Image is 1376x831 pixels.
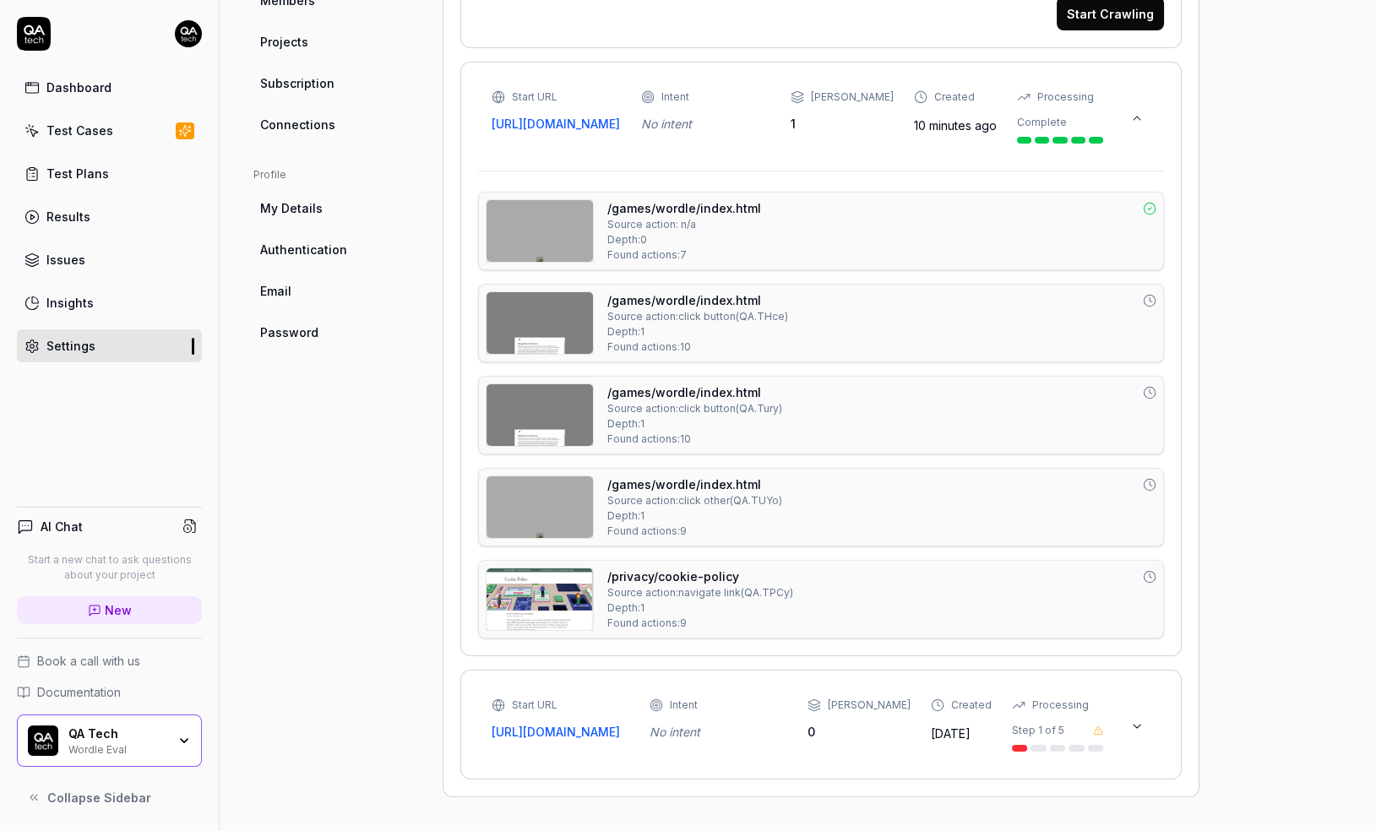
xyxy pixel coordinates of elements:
[607,585,793,600] div: Source action: navigate link ( QA.TPCy )
[607,493,782,508] div: Source action: click other ( QA.TUYo )
[492,723,629,741] a: [URL][DOMAIN_NAME]
[607,616,687,631] span: Found actions: 9
[931,726,971,741] time: [DATE]
[17,243,202,276] a: Issues
[641,115,770,133] div: No intent
[607,600,644,616] span: Depth: 1
[260,241,347,258] span: Authentication
[512,90,557,105] div: Start URL
[607,291,761,309] a: /games/wordle/index.html
[46,208,90,225] div: Results
[607,383,761,401] a: /games/wordle/index.html
[253,317,416,348] a: Password
[17,596,202,624] a: New
[46,122,113,139] div: Test Cases
[607,247,687,263] span: Found actions: 7
[607,401,782,416] div: Source action: click button ( QA.Tury )
[41,518,83,535] h4: AI Chat
[46,165,109,182] div: Test Plans
[607,524,687,539] span: Found actions: 9
[260,199,323,217] span: My Details
[175,20,202,47] img: 7ccf6c19-61ad-4a6c-8811-018b02a1b829.jpg
[487,200,593,262] img: Screenshot
[934,90,975,105] div: Created
[17,683,202,701] a: Documentation
[487,384,593,446] img: Screenshot
[607,339,691,355] span: Found actions: 10
[607,475,761,493] a: /games/wordle/index.html
[951,698,992,713] div: Created
[47,789,151,807] span: Collapse Sidebar
[1032,698,1089,713] div: Processing
[661,90,689,105] div: Intent
[607,309,788,324] div: Source action: click button ( QA.THce )
[260,282,291,300] span: Email
[253,68,416,99] a: Subscription
[811,90,894,105] div: [PERSON_NAME]
[607,199,761,217] a: /games/wordle/index.html
[260,116,335,133] span: Connections
[914,118,997,133] time: 10 minutes ago
[607,324,644,339] span: Depth: 1
[492,115,621,133] a: [URL][DOMAIN_NAME]
[791,115,894,133] div: 1
[17,552,202,583] p: Start a new chat to ask questions about your project
[46,79,111,96] div: Dashboard
[17,114,202,147] a: Test Cases
[260,74,334,92] span: Subscription
[253,193,416,224] a: My Details
[607,508,644,524] span: Depth: 1
[808,723,911,741] div: 0
[46,337,95,355] div: Settings
[260,33,308,51] span: Projects
[68,741,166,755] div: Wordle Eval
[253,109,416,140] a: Connections
[68,726,166,741] div: QA Tech
[17,71,202,104] a: Dashboard
[37,683,121,701] span: Documentation
[1037,90,1094,105] div: Processing
[487,568,593,630] img: Screenshot
[37,652,140,670] span: Book a call with us
[487,476,593,538] img: Screenshot
[17,329,202,362] a: Settings
[46,294,94,312] div: Insights
[512,698,557,713] div: Start URL
[253,234,416,265] a: Authentication
[607,416,644,432] span: Depth: 1
[650,723,787,741] div: No intent
[17,157,202,190] a: Test Plans
[607,217,696,232] span: Source action: n/a
[670,698,698,713] div: Intent
[1017,115,1067,130] div: Complete
[105,601,132,619] span: New
[17,286,202,319] a: Insights
[17,780,202,814] button: Collapse Sidebar
[607,232,647,247] span: Depth: 0
[1012,723,1064,738] div: Step 1 of 5
[253,26,416,57] a: Projects
[607,568,739,585] a: /privacy/cookie-policy
[253,275,416,307] a: Email
[28,725,58,756] img: QA Tech Logo
[17,200,202,233] a: Results
[253,167,416,182] div: Profile
[828,698,911,713] div: [PERSON_NAME]
[260,323,318,341] span: Password
[17,652,202,670] a: Book a call with us
[17,714,202,767] button: QA Tech LogoQA TechWordle Eval
[46,251,85,269] div: Issues
[607,432,691,447] span: Found actions: 10
[487,292,593,354] img: Screenshot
